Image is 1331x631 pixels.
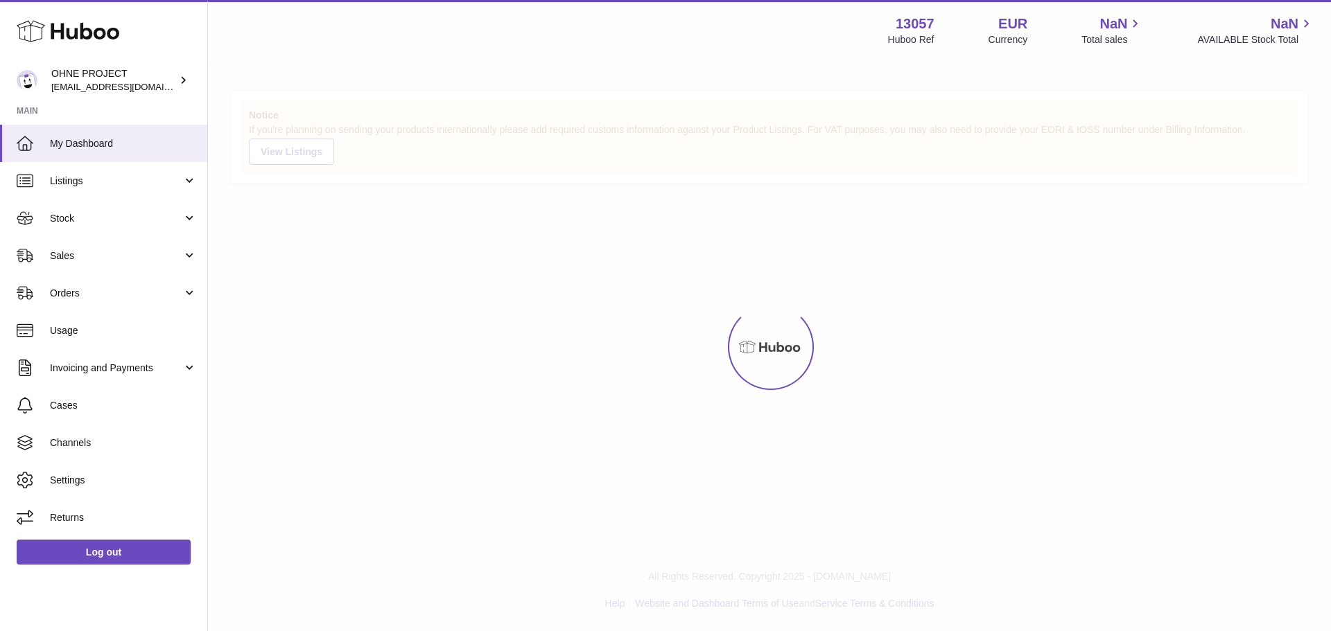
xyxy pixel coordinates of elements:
[50,511,197,524] span: Returns
[1081,15,1143,46] a: NaN Total sales
[50,137,197,150] span: My Dashboard
[50,324,197,337] span: Usage
[51,81,204,92] span: [EMAIL_ADDRESS][DOMAIN_NAME]
[1081,33,1143,46] span: Total sales
[50,175,182,188] span: Listings
[888,33,934,46] div: Huboo Ref
[51,67,176,94] div: OHNE PROJECT
[1197,33,1314,46] span: AVAILABLE Stock Total
[1271,15,1298,33] span: NaN
[50,287,182,300] span: Orders
[989,33,1028,46] div: Currency
[17,70,37,91] img: internalAdmin-13057@internal.huboo.com
[896,15,934,33] strong: 13057
[1099,15,1127,33] span: NaN
[50,362,182,375] span: Invoicing and Payments
[50,436,197,450] span: Channels
[50,212,182,225] span: Stock
[17,540,191,565] a: Log out
[1197,15,1314,46] a: NaN AVAILABLE Stock Total
[50,474,197,487] span: Settings
[998,15,1027,33] strong: EUR
[50,399,197,412] span: Cases
[50,249,182,263] span: Sales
